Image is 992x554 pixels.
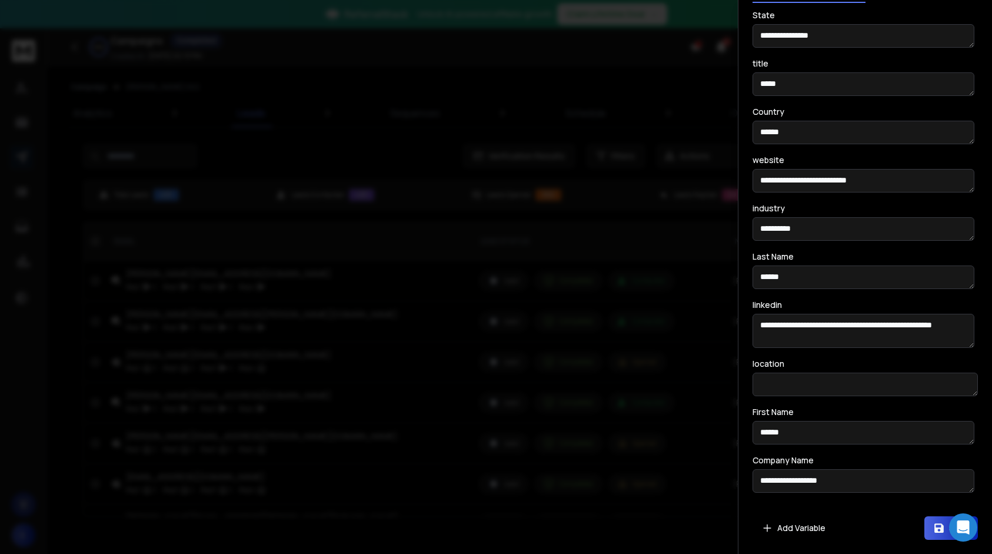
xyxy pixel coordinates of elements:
label: First Name [753,408,794,416]
label: title [753,59,768,68]
label: linkedin [753,301,782,309]
div: Open Intercom Messenger [949,513,977,542]
label: Last Name [753,253,794,261]
label: location [753,360,784,368]
label: State [753,11,775,19]
label: industry [753,204,785,213]
button: Save [924,516,978,540]
label: Country [753,108,784,116]
button: Add Variable [753,516,835,540]
label: website [753,156,784,164]
label: Company Name [753,456,814,465]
